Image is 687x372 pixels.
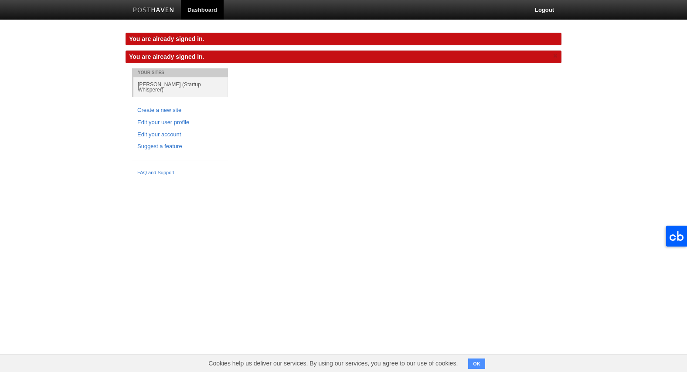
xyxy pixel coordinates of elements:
div: You are already signed in. [126,33,561,45]
span: You are already signed in. [129,53,204,60]
button: OK [468,358,485,369]
span: Cookies help us deliver our services. By using our services, you agree to our use of cookies. [200,355,466,372]
a: × [551,51,559,61]
a: Edit your account [137,130,223,139]
a: Create a new site [137,106,223,115]
a: [PERSON_NAME] (Startup Whisperer) [133,77,228,97]
img: Posthaven-bar [133,7,174,14]
a: Suggest a feature [137,142,223,151]
li: Your Sites [132,68,228,77]
a: Edit your user profile [137,118,223,127]
a: FAQ and Support [137,169,223,177]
